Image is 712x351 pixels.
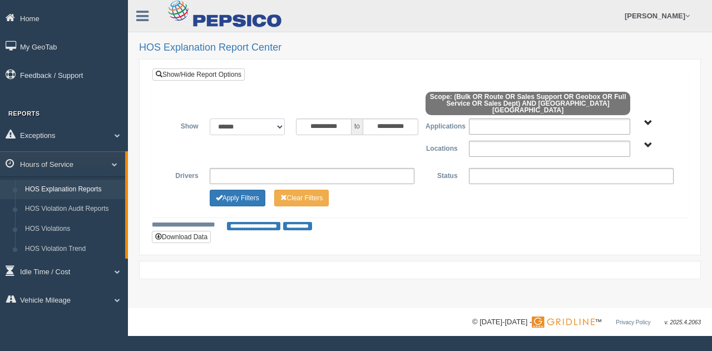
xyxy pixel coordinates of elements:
[152,231,211,243] button: Download Data
[161,168,204,181] label: Drivers
[472,317,701,328] div: © [DATE]-[DATE] - ™
[161,118,204,132] label: Show
[152,68,245,81] a: Show/Hide Report Options
[616,319,650,325] a: Privacy Policy
[20,239,125,259] a: HOS Violation Trend
[274,190,329,206] button: Change Filter Options
[420,118,463,132] label: Applications
[20,219,125,239] a: HOS Violations
[20,180,125,200] a: HOS Explanation Reports
[352,118,363,135] span: to
[420,168,463,181] label: Status
[665,319,701,325] span: v. 2025.4.2063
[420,141,463,154] label: Locations
[532,317,595,328] img: Gridline
[139,42,701,53] h2: HOS Explanation Report Center
[426,92,630,115] span: Scope: (Bulk OR Route OR Sales Support OR Geobox OR Full Service OR Sales Dept) AND [GEOGRAPHIC_D...
[210,190,265,206] button: Change Filter Options
[20,199,125,219] a: HOS Violation Audit Reports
